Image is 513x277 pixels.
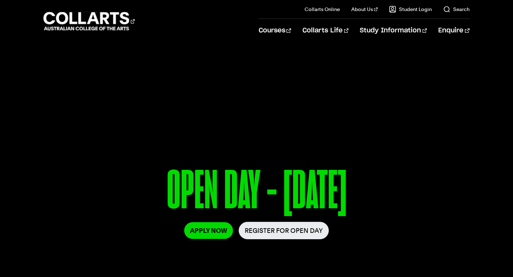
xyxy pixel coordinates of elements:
a: Search [443,6,470,13]
a: Register for Open Day [239,222,329,239]
div: Go to homepage [43,11,135,31]
a: Collarts Online [305,6,340,13]
a: Student Login [389,6,432,13]
a: Courses [259,19,291,42]
a: About Us [351,6,378,13]
a: Enquire [438,19,469,42]
a: Study Information [360,19,427,42]
p: OPEN DAY - [DATE] [43,163,469,222]
a: Apply Now [184,222,233,239]
a: Collarts Life [302,19,348,42]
